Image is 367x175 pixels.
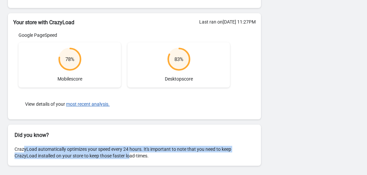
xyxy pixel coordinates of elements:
div: 78 % [65,56,74,63]
div: 83 % [174,56,183,63]
div: CrazyLoad automatically optimizes your speed every 24 hours. It's important to note that you need... [8,139,261,166]
button: most recent analysis. [66,101,110,107]
div: Last ran on [DATE] 11:27PM [199,19,256,25]
h2: Did you know? [15,131,254,139]
div: Desktop score [128,42,230,87]
h2: Your store with CrazyLoad [13,19,256,27]
div: Mobile score [18,42,121,87]
div: Google PageSpeed [18,32,230,38]
div: View details of your [18,94,230,114]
